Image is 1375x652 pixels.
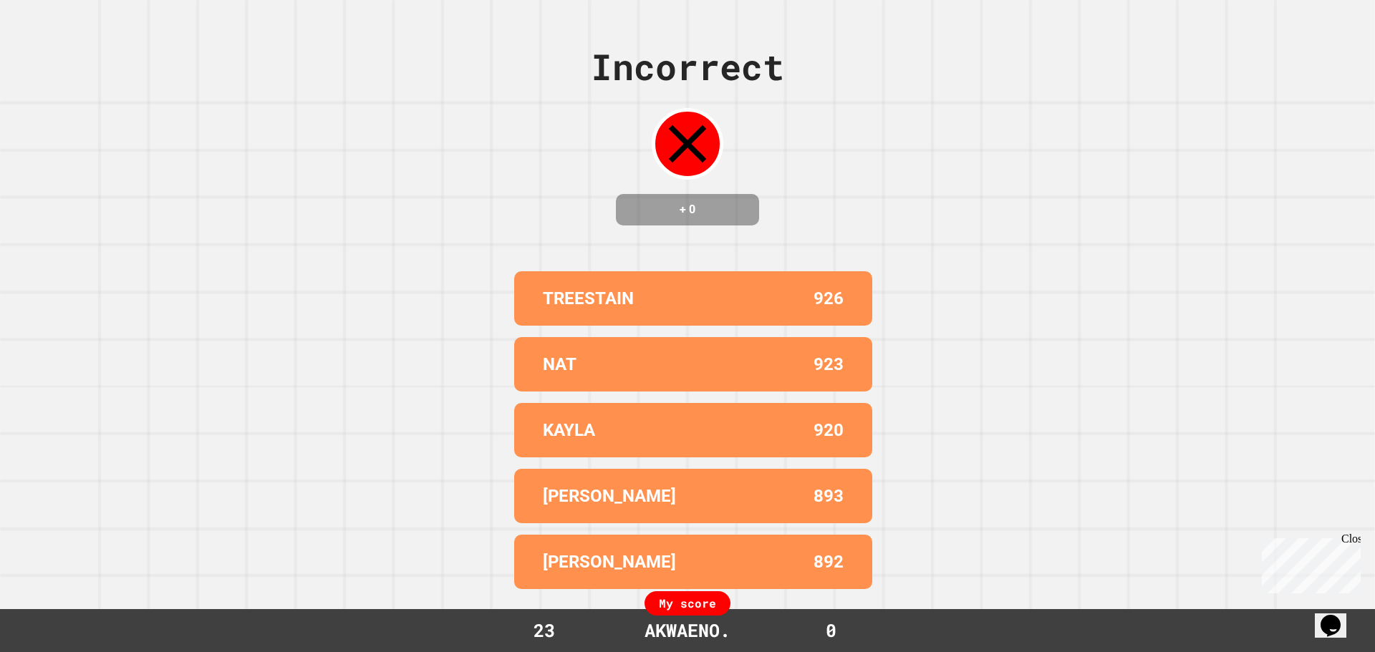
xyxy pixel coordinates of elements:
p: TREESTAIN [543,286,634,311]
p: [PERSON_NAME] [543,549,676,575]
div: Chat with us now!Close [6,6,99,91]
iframe: chat widget [1256,532,1361,593]
p: KAYLA [543,417,595,443]
p: 923 [814,351,844,377]
div: My score [645,591,730,615]
div: AKWAENO. [630,617,745,644]
p: 893 [814,483,844,509]
iframe: chat widget [1315,595,1361,638]
h4: + 0 [630,201,745,218]
p: 892 [814,549,844,575]
div: 0 [777,617,884,644]
p: 926 [814,286,844,311]
div: 23 [491,617,598,644]
div: Incorrect [591,40,784,94]
p: 920 [814,417,844,443]
p: NAT [543,351,576,377]
p: [PERSON_NAME] [543,483,676,509]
